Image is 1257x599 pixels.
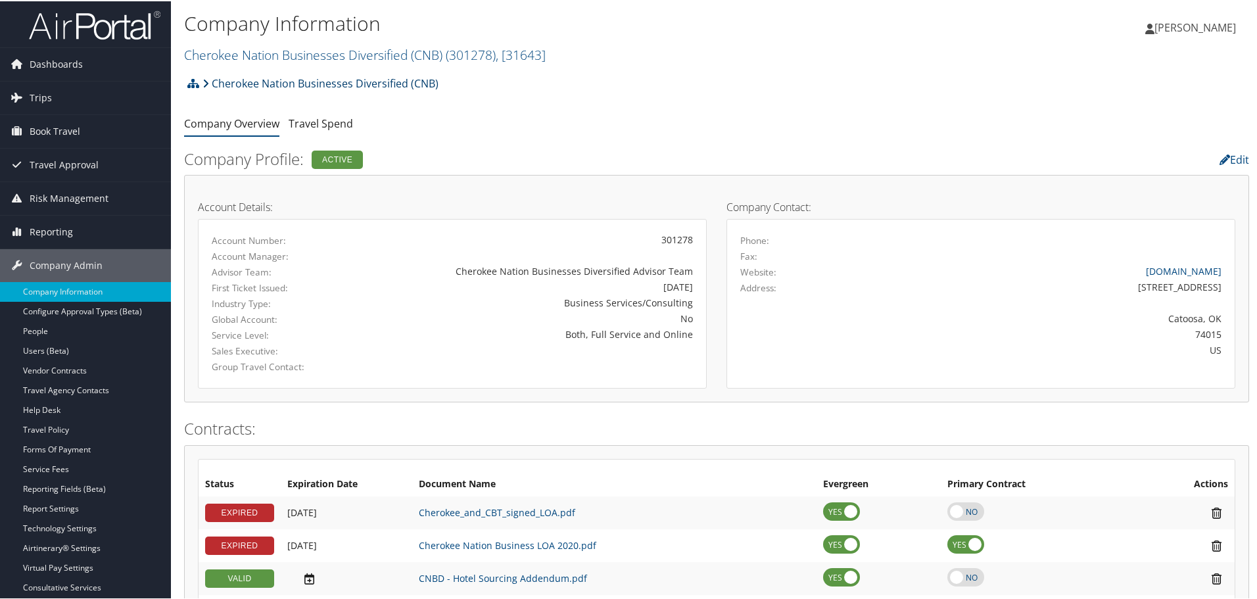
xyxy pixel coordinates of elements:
i: Remove Contract [1205,538,1228,552]
div: 301278 [379,231,693,245]
div: Add/Edit Date [287,571,406,585]
div: No [379,310,693,324]
h1: Company Information [184,9,894,36]
span: ( 301278 ) [446,45,496,62]
a: Cherokee Nation Businesses Diversified (CNB) [184,45,546,62]
a: [DOMAIN_NAME] [1146,264,1221,276]
span: Risk Management [30,181,108,214]
div: VALID [205,568,274,587]
h2: Contracts: [184,416,1249,439]
label: Website: [740,264,776,277]
a: Cherokee Nation Business LOA 2020.pdf [419,538,596,550]
a: [PERSON_NAME] [1145,7,1249,46]
span: Trips [30,80,52,113]
div: 74015 [866,326,1222,340]
label: Global Account: [212,312,359,325]
div: EXPIRED [205,535,274,554]
span: Dashboards [30,47,83,80]
div: EXPIRED [205,502,274,521]
a: Travel Spend [289,115,353,130]
a: Edit [1220,151,1249,166]
a: Company Overview [184,115,279,130]
span: [DATE] [287,505,317,517]
div: US [866,342,1222,356]
label: Account Number: [212,233,359,246]
th: Evergreen [817,471,941,495]
i: Remove Contract [1205,505,1228,519]
img: airportal-logo.png [29,9,160,39]
label: Industry Type: [212,296,359,309]
label: First Ticket Issued: [212,280,359,293]
i: Remove Contract [1205,571,1228,585]
th: Document Name [412,471,817,495]
div: Add/Edit Date [287,539,406,550]
label: Address: [740,280,776,293]
span: Book Travel [30,114,80,147]
label: Sales Executive: [212,343,359,356]
th: Primary Contract [941,471,1135,495]
label: Group Travel Contact: [212,359,359,372]
a: Cherokee Nation Businesses Diversified (CNB) [202,69,439,95]
div: [STREET_ADDRESS] [866,279,1222,293]
h4: Company Contact: [726,201,1235,211]
span: [PERSON_NAME] [1154,19,1236,34]
div: Add/Edit Date [287,506,406,517]
a: CNBD - Hotel Sourcing Addendum.pdf [419,571,587,583]
div: Active [312,149,363,168]
span: , [ 31643 ] [496,45,546,62]
div: Business Services/Consulting [379,295,693,308]
div: Catoosa, OK [866,310,1222,324]
span: Company Admin [30,248,103,281]
h2: Company Profile: [184,147,888,169]
label: Advisor Team: [212,264,359,277]
div: Both, Full Service and Online [379,326,693,340]
h4: Account Details: [198,201,707,211]
span: [DATE] [287,538,317,550]
th: Status [199,471,281,495]
label: Fax: [740,249,757,262]
span: Travel Approval [30,147,99,180]
label: Account Manager: [212,249,359,262]
label: Phone: [740,233,769,246]
th: Actions [1134,471,1235,495]
div: Cherokee Nation Businesses Diversified Advisor Team [379,263,693,277]
span: Reporting [30,214,73,247]
a: Cherokee_and_CBT_signed_LOA.pdf [419,505,575,517]
div: [DATE] [379,279,693,293]
label: Service Level: [212,327,359,341]
th: Expiration Date [281,471,412,495]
